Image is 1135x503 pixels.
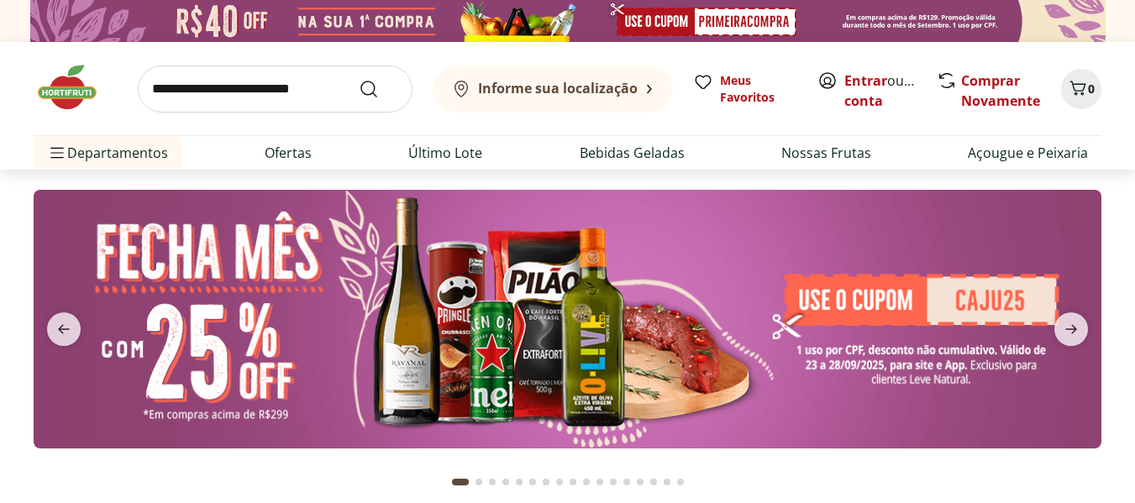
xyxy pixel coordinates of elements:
[580,143,685,163] a: Bebidas Geladas
[408,143,482,163] a: Último Lote
[674,462,687,502] button: Go to page 17 from fs-carousel
[633,462,647,502] button: Go to page 14 from fs-carousel
[34,312,94,346] button: previous
[1088,81,1095,97] span: 0
[34,62,118,113] img: Hortifruti
[961,71,1040,110] a: Comprar Novamente
[844,71,919,111] span: ou
[433,65,673,113] button: Informe sua localização
[1061,69,1101,109] button: Carrinho
[539,462,553,502] button: Go to page 7 from fs-carousel
[553,462,566,502] button: Go to page 8 from fs-carousel
[47,133,168,173] span: Departamentos
[265,143,312,163] a: Ofertas
[620,462,633,502] button: Go to page 13 from fs-carousel
[472,462,486,502] button: Go to page 2 from fs-carousel
[660,462,674,502] button: Go to page 16 from fs-carousel
[781,143,871,163] a: Nossas Frutas
[1041,312,1101,346] button: next
[512,462,526,502] button: Go to page 5 from fs-carousel
[968,143,1088,163] a: Açougue e Peixaria
[486,462,499,502] button: Go to page 3 from fs-carousel
[34,190,1101,448] img: banana
[693,72,797,106] a: Meus Favoritos
[844,71,937,110] a: Criar conta
[499,462,512,502] button: Go to page 4 from fs-carousel
[844,71,887,90] a: Entrar
[449,462,472,502] button: Current page from fs-carousel
[647,462,660,502] button: Go to page 15 from fs-carousel
[359,79,399,99] button: Submit Search
[526,462,539,502] button: Go to page 6 from fs-carousel
[478,79,638,97] b: Informe sua localização
[138,65,412,113] input: search
[720,72,797,106] span: Meus Favoritos
[593,462,607,502] button: Go to page 11 from fs-carousel
[47,133,67,173] button: Menu
[580,462,593,502] button: Go to page 10 from fs-carousel
[566,462,580,502] button: Go to page 9 from fs-carousel
[607,462,620,502] button: Go to page 12 from fs-carousel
